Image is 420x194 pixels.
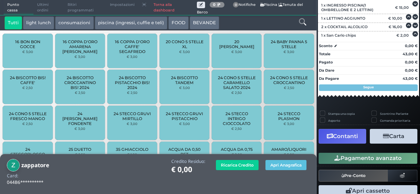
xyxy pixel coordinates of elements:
small: € 2,00 [231,152,242,156]
b: 0 [213,2,216,7]
button: Carta [370,129,417,144]
small: € 3,00 [179,86,190,90]
span: Punto cassa [4,0,34,15]
span: 24 STECCO PLASMON [269,111,308,121]
button: Pagamento avanzato [319,153,417,164]
small: € 2,50 [75,152,85,156]
span: 20 CONO 5 STELLE XL [165,39,204,49]
strong: 0,00 € [405,68,418,73]
span: 24 BISCOTTO PISTACCHIO BIS! 2024 [113,75,152,90]
strong: 0,00 € [405,60,418,64]
small: € 3,00 [179,50,190,54]
label: Comanda prioritaria [380,118,410,123]
small: € 2,50 [75,91,85,95]
span: 24 CONO 5 STELLE FRESCO MANGO [8,111,47,121]
a: Torna alla dashboard [150,0,197,15]
button: consumazioni [55,16,94,29]
strong: Sconto [319,43,332,49]
span: Ritiri programmati [64,0,106,15]
label: Stampa una copia [328,112,355,116]
button: Tutti [5,16,22,29]
small: € 3,00 [127,55,137,59]
h4: Card: [7,173,18,178]
span: 16 COPPA D'ORO AMARENA [PERSON_NAME] [60,39,99,54]
span: 24 BABY PANNA 5 STELLE [269,39,308,49]
small: € 3,00 [22,50,33,54]
small: € 3,00 [231,50,242,54]
span: 1 x San Carlo chips [321,33,356,38]
span: 25 DUETTO [69,147,91,152]
strong: 43,00 € [403,76,418,81]
small: € 2,50 [22,86,33,90]
span: 20 [PERSON_NAME] [217,39,256,49]
strong: Pagato [319,60,333,64]
small: € 2,50 [231,127,242,131]
button: light lunch [23,16,54,29]
strong: 0,00 € [405,44,418,48]
small: € 3,00 [74,55,85,59]
span: 24 [PERSON_NAME] FONDENTE [60,111,99,126]
small: € 5,00 [283,152,294,156]
span: 24 STECCO GRUVI MIRTILLO [113,111,152,121]
button: Pre-Conto [319,170,388,182]
span: 16 BON BON GOCCE [8,39,47,49]
small: € 2,50 [284,86,294,90]
strong: Da Dare [319,68,334,73]
span: AMARO/LIQUORI [271,147,306,152]
span: 24 STECCOBLOCCO [8,147,47,157]
small: € 2,50 [127,91,137,95]
strong: Segue [363,85,374,89]
span: 2 x COCKTAIL ALCOLICO [321,25,367,29]
img: zappatore [7,159,20,172]
b: zappatore [21,161,49,169]
strong: Totale [319,52,330,56]
small: € 3,00 [127,122,137,126]
label: Asporto [328,118,340,123]
small: € 3,00 [179,122,190,126]
h4: Credito Residuo: [171,159,205,164]
span: 24 CONO 5 STELLE CARAMELLO SALATO 2024 [217,75,256,90]
button: piscina (ingressi, cuffie e teli) [95,16,167,29]
span: 1 x INGRESSO PISCINA(1 OMBRELLONE E 2 LETTINI) [321,3,391,12]
span: 24 BISCOTTO CROCCANTINO BIS! 2024 [60,75,99,90]
span: Ultimi ordini [33,0,64,15]
span: 35 GHIACCIOLO [116,147,148,152]
span: 24 BISCOTTO TANDEM [165,75,204,85]
button: Ricarica Credito [216,160,259,170]
small: € 1,00 [127,152,137,156]
small: € 2,50 [231,91,242,95]
div: € 2,00 [395,33,412,38]
span: 24 BISCOTTO BIS! CAFFE' [8,75,47,85]
strong: Da Pagare [319,76,339,81]
span: ACQUA DA 0,75 [221,147,253,152]
span: 24 STECCO INTRIGO CIOCCOLATO [217,111,256,126]
div: € 10,00 [388,16,406,21]
span: 24 STECCO GRUVI PISTACCHIO [165,111,204,121]
button: Apri Anagrafica [265,160,306,170]
h1: € 0,00 [171,166,205,174]
span: 24 CONO 5 STELLE CROCCANTINO [269,75,308,85]
small: € 3,00 [283,122,294,126]
span: 1 x LETTINO AGGIUNTO [321,16,365,21]
div: € 15,00 [394,5,412,10]
span: 16 COPPA D'ORO CAFFE' SEGAFREDO [113,39,152,54]
span: Impostazioni [106,0,138,9]
span: ACQUA DA 0,50 PET [165,147,204,157]
div: € 16,00 [388,25,406,29]
span: 0 [233,2,239,8]
label: Scontrino Parlante [380,112,408,116]
small: € 2,50 [22,122,33,126]
button: BEVANDE [190,16,219,29]
small: € 3,00 [283,50,294,54]
small: € 3,00 [74,127,85,131]
strong: 43,00 € [403,52,418,56]
button: Contanti [319,129,366,144]
button: FOOD [168,16,189,29]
